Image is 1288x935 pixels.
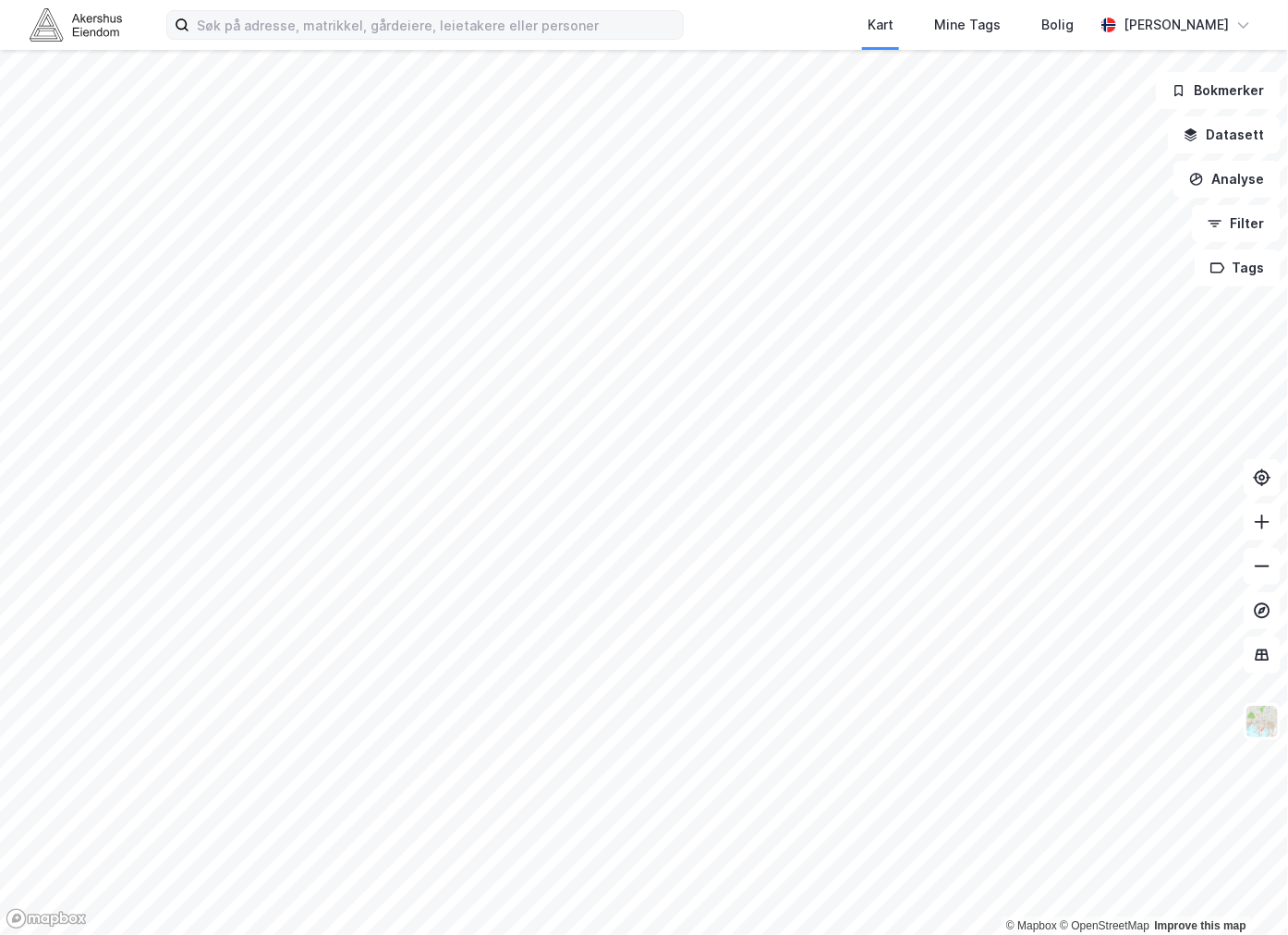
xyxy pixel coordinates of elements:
div: Kart [868,14,893,36]
button: Analyse [1173,161,1281,198]
a: Improve this map [1155,919,1246,932]
button: Bokmerker [1156,72,1281,109]
button: Filter [1192,205,1281,242]
a: Mapbox homepage [6,908,87,929]
img: akershus-eiendom-logo.9091f326c980b4bce74ccdd9f866810c.svg [30,8,122,41]
input: Søk på adresse, matrikkel, gårdeiere, leietakere eller personer [189,11,683,39]
button: Tags [1195,249,1281,286]
iframe: Chat Widget [1196,846,1288,935]
a: OpenStreetMap [1060,919,1149,932]
div: Kontrollprogram for chat [1196,846,1288,935]
div: Mine Tags [934,14,1001,36]
a: Mapbox [1006,919,1057,932]
div: Bolig [1041,14,1074,36]
div: [PERSON_NAME] [1124,14,1229,36]
img: Z [1245,704,1280,739]
button: Datasett [1168,116,1281,153]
